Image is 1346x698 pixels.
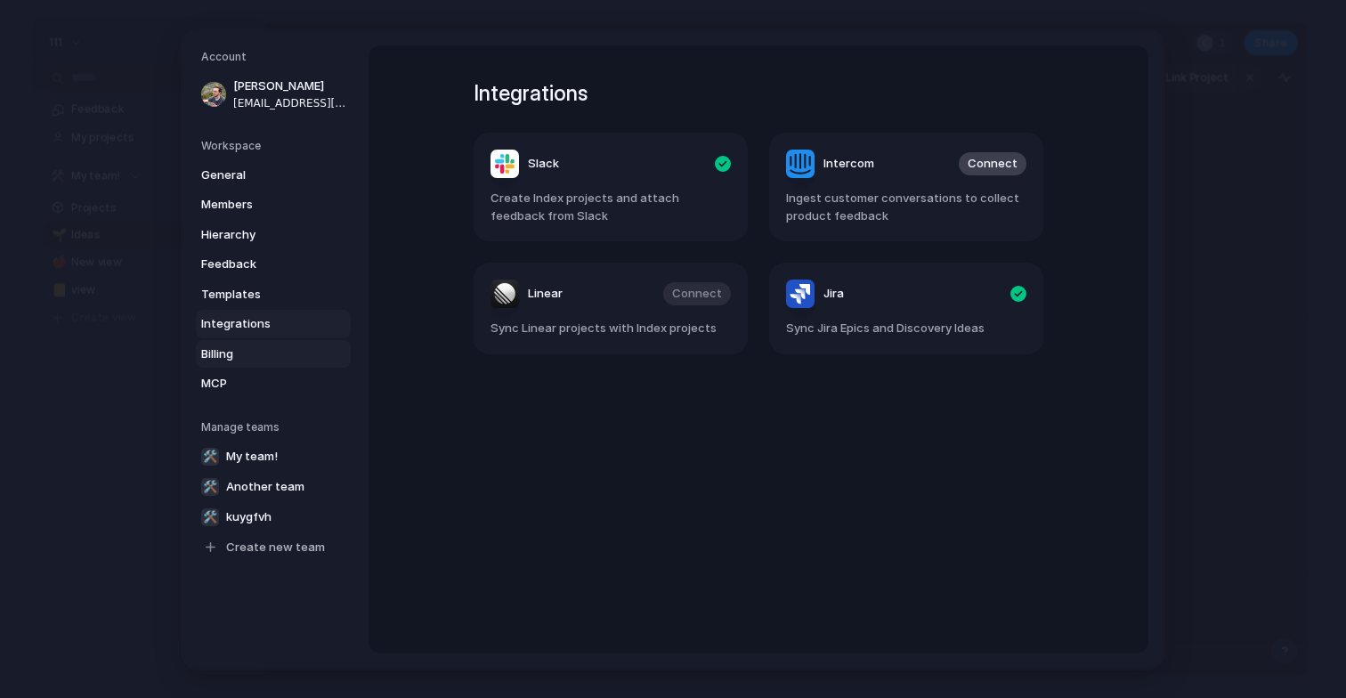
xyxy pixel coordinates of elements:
[786,190,1026,224] span: Ingest customer conversations to collect product feedback
[201,256,315,273] span: Feedback
[196,220,351,248] a: Hierarchy
[823,285,844,303] span: Jira
[201,49,351,65] h5: Account
[226,538,325,556] span: Create new team
[528,285,563,303] span: Linear
[196,191,351,219] a: Members
[491,190,731,224] span: Create Index projects and attach feedback from Slack
[201,315,315,333] span: Integrations
[968,155,1018,173] span: Connect
[196,310,351,338] a: Integrations
[196,250,351,279] a: Feedback
[233,94,347,110] span: [EMAIL_ADDRESS][DOMAIN_NAME]
[196,502,351,531] a: 🛠️kuygfvh
[528,155,559,173] span: Slack
[226,477,304,495] span: Another team
[959,152,1026,175] button: Connect
[196,472,351,500] a: 🛠️Another team
[201,477,219,495] div: 🛠️
[196,369,351,398] a: MCP
[201,418,351,434] h5: Manage teams
[226,507,272,525] span: kuygfvh
[201,447,219,465] div: 🛠️
[226,447,278,465] span: My team!
[201,285,315,303] span: Templates
[196,339,351,368] a: Billing
[786,320,1026,337] span: Sync Jira Epics and Discovery Ideas
[823,155,874,173] span: Intercom
[196,72,351,117] a: [PERSON_NAME][EMAIL_ADDRESS][DOMAIN_NAME]
[491,320,731,337] span: Sync Linear projects with Index projects
[196,532,351,561] a: Create new team
[201,196,315,214] span: Members
[233,77,347,95] span: [PERSON_NAME]
[196,160,351,189] a: General
[196,442,351,470] a: 🛠️My team!
[196,280,351,308] a: Templates
[201,507,219,525] div: 🛠️
[201,166,315,183] span: General
[201,345,315,362] span: Billing
[474,77,1043,110] h1: Integrations
[201,225,315,243] span: Hierarchy
[201,375,315,393] span: MCP
[201,137,351,153] h5: Workspace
